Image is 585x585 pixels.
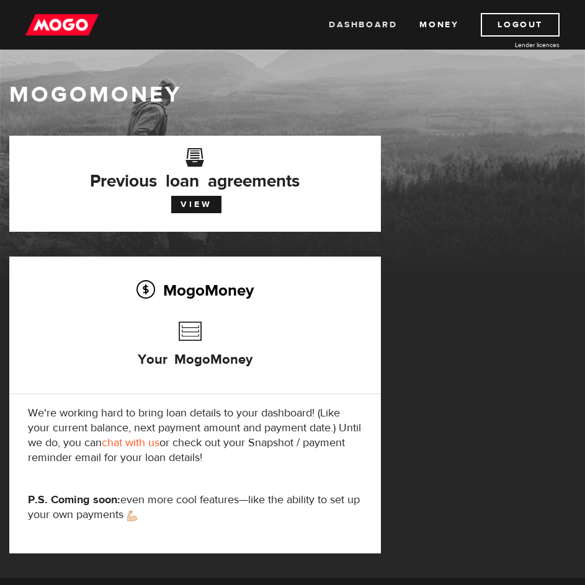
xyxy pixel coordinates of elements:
[28,493,120,507] strong: P.S. Coming soon:
[138,315,252,386] h3: Your MogoMoney
[419,13,458,37] a: Money
[102,436,159,450] a: chat with us
[337,297,585,585] iframe: LiveChat chat widget
[28,493,362,522] p: even more cool features—like the ability to set up your own payments
[467,40,560,50] a: Lender licences
[127,511,137,521] img: strong arm emoji
[481,13,560,37] a: Logout
[28,156,362,187] h3: Previous loan agreements
[28,406,362,465] p: We're working hard to bring loan details to your dashboard! (Like your current balance, next paym...
[9,82,576,108] h1: MogoMoney
[171,196,221,213] a: View
[28,277,362,303] h2: MogoMoney
[329,13,397,37] a: Dashboard
[25,13,99,37] img: mogo_logo-11ee424be714fa7cbb0f0f49df9e16ec.png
